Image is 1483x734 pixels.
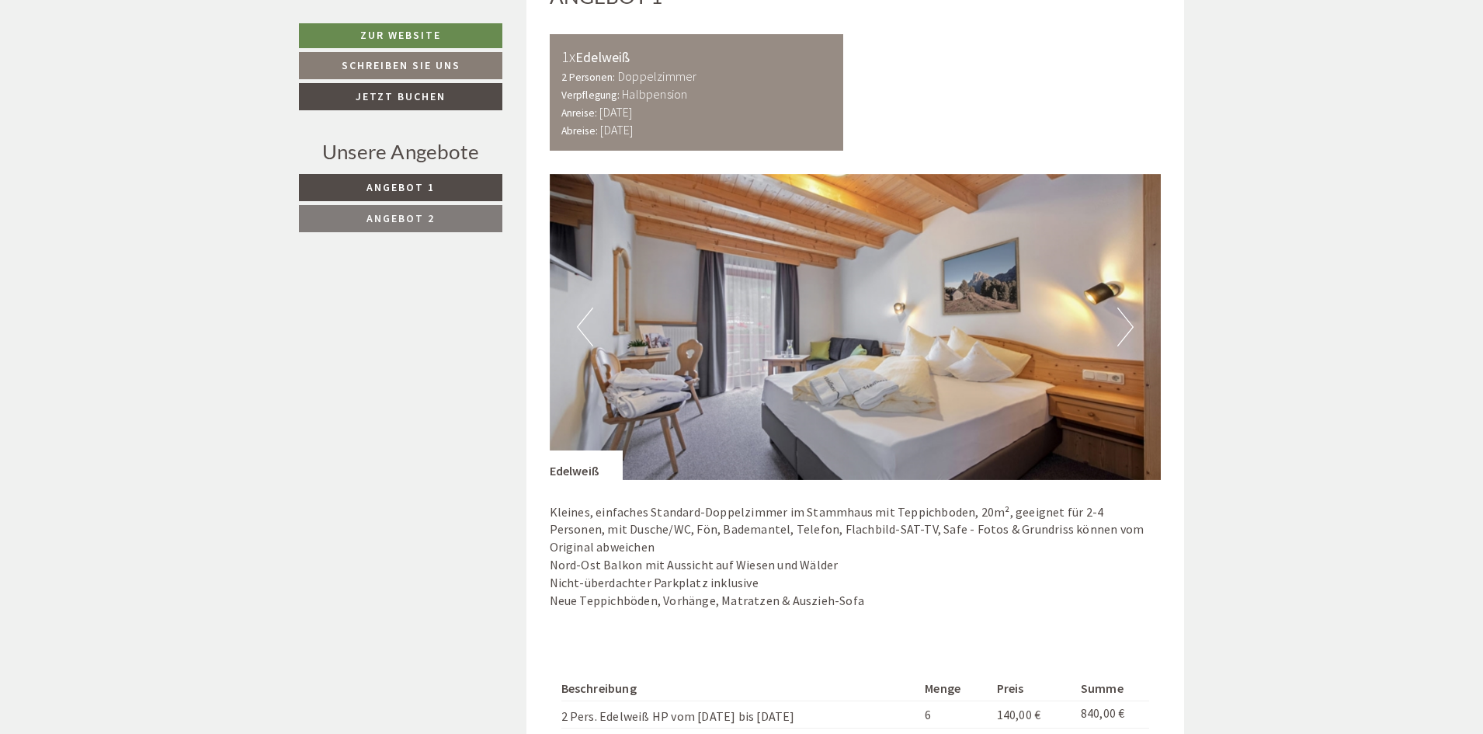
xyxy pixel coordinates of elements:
[561,71,616,84] small: 2 Personen:
[299,83,502,110] a: Jetzt buchen
[618,68,696,84] b: Doppelzimmer
[561,89,620,102] small: Verpflegung:
[561,701,919,729] td: 2 Pers. Edelweiß HP vom [DATE] bis [DATE]
[299,137,502,166] div: Unsere Angebote
[12,43,254,90] div: Guten Tag, wie können wir Ihnen helfen?
[561,46,832,68] div: Edelweiß
[561,106,598,120] small: Anreise:
[577,308,593,346] button: Previous
[299,23,502,48] a: Zur Website
[519,409,612,437] button: Senden
[550,450,623,480] div: Edelweiß
[561,677,919,701] th: Beschreibung
[1075,677,1149,701] th: Summe
[1075,701,1149,729] td: 840,00 €
[1117,308,1134,346] button: Next
[366,180,435,194] span: Angebot 1
[24,46,246,58] div: [GEOGRAPHIC_DATA]
[622,86,687,102] b: Halbpension
[919,701,990,729] td: 6
[24,76,246,87] small: 07:23
[991,677,1075,701] th: Preis
[366,211,435,225] span: Angebot 2
[599,104,632,120] b: [DATE]
[299,52,502,79] a: Schreiben Sie uns
[550,174,1162,480] img: image
[561,47,575,66] b: 1x
[265,12,348,39] div: Mittwoch
[997,707,1041,722] span: 140,00 €
[919,677,990,701] th: Menge
[561,124,599,137] small: Abreise:
[550,503,1162,610] p: Kleines, einfaches Standard-Doppelzimmer im Stammhaus mit Teppichboden, 20m², geeignet für 2-4 Pe...
[600,122,633,137] b: [DATE]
